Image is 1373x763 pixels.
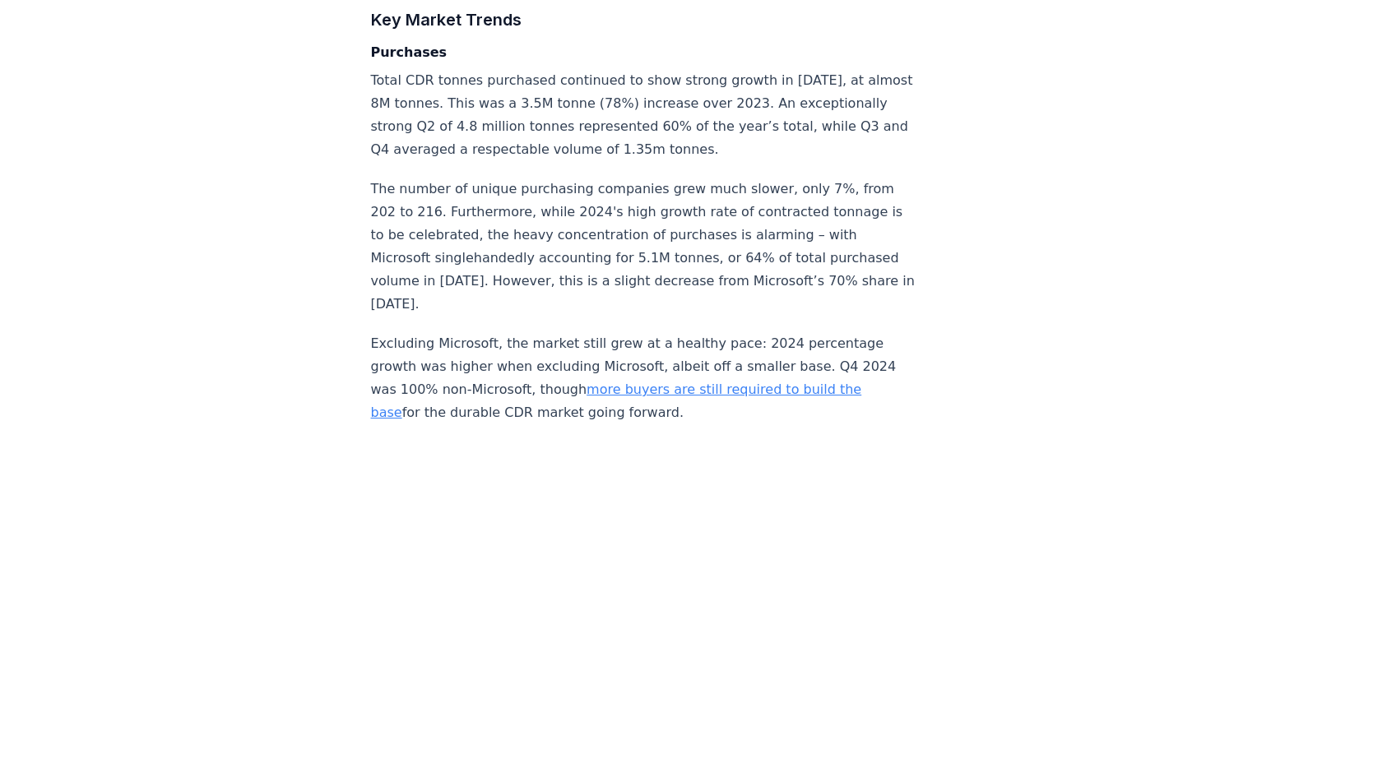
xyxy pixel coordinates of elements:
[371,69,916,161] p: Total CDR tonnes purchased continued to show strong growth in [DATE], at almost 8M tonnes. This w...
[371,332,916,424] p: Excluding Microsoft, the market still grew at a healthy pace: 2024 percentage growth was higher w...
[371,178,916,316] p: The number of unique purchasing companies grew much slower, only 7%, from 202 to 216. Furthermore...
[371,43,916,62] h4: Purchases
[371,381,862,420] a: more buyers are still required to build the base
[371,7,916,33] h3: Key Market Trends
